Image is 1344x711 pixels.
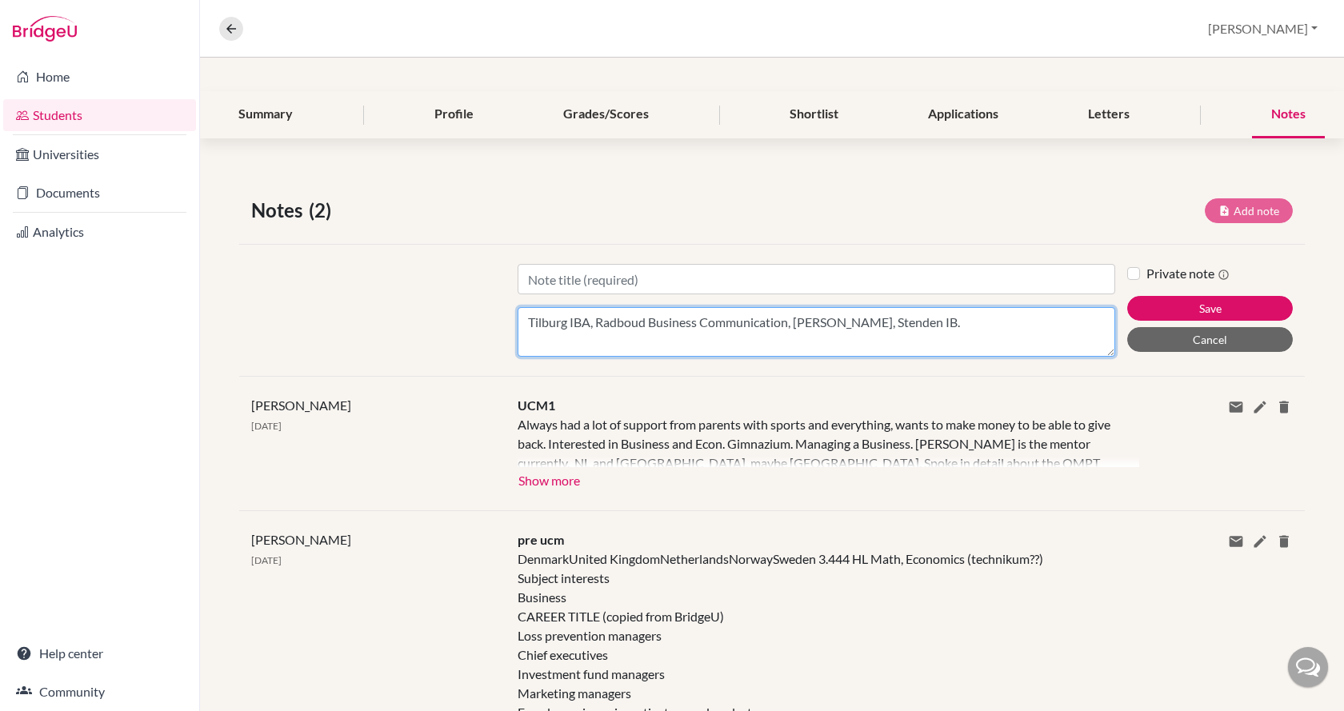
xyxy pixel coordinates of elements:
[518,264,1115,294] input: Note title (required)
[770,91,858,138] div: Shortlist
[1201,14,1325,44] button: [PERSON_NAME]
[1146,264,1230,283] label: Private note
[36,11,69,26] span: Help
[309,196,338,225] span: (2)
[518,397,555,413] span: UCM1
[219,91,312,138] div: Summary
[251,397,351,413] span: [PERSON_NAME]
[544,91,668,138] div: Grades/Scores
[518,415,1115,467] div: Always had a lot of support from parents with sports and everything, wants to make money to be ab...
[3,99,196,131] a: Students
[251,420,282,432] span: [DATE]
[1127,327,1293,352] button: Cancel
[3,676,196,708] a: Community
[518,532,564,547] span: pre ucm
[3,216,196,248] a: Analytics
[3,138,196,170] a: Universities
[251,554,282,566] span: [DATE]
[251,532,351,547] span: [PERSON_NAME]
[415,91,493,138] div: Profile
[1205,198,1293,223] button: Add note
[1252,91,1325,138] div: Notes
[1069,91,1149,138] div: Letters
[909,91,1018,138] div: Applications
[13,16,77,42] img: Bridge-U
[518,467,581,491] button: Show more
[3,177,196,209] a: Documents
[3,637,196,669] a: Help center
[1127,296,1293,321] button: Save
[3,61,196,93] a: Home
[251,196,309,225] span: Notes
